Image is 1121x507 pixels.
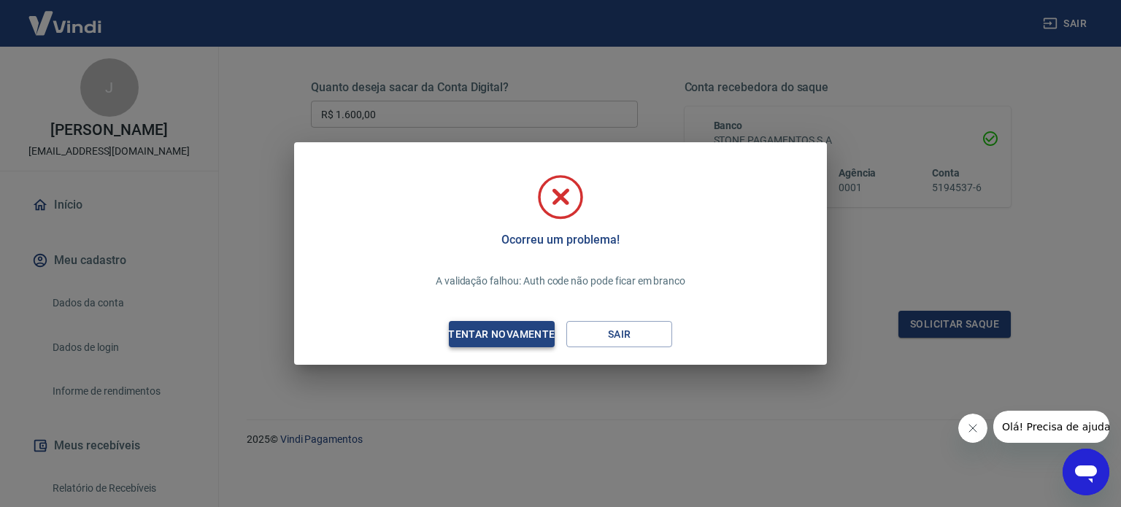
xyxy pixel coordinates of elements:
p: A validação falhou: Auth code não pode ficar em branco [436,274,685,289]
span: Olá! Precisa de ajuda? [9,10,123,22]
iframe: Botão para abrir a janela de mensagens [1063,449,1109,495]
div: Tentar novamente [431,325,572,344]
h5: Ocorreu um problema! [501,233,619,247]
iframe: Mensagem da empresa [993,411,1109,443]
button: Tentar novamente [449,321,555,348]
button: Sair [566,321,672,348]
iframe: Fechar mensagem [958,414,987,443]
